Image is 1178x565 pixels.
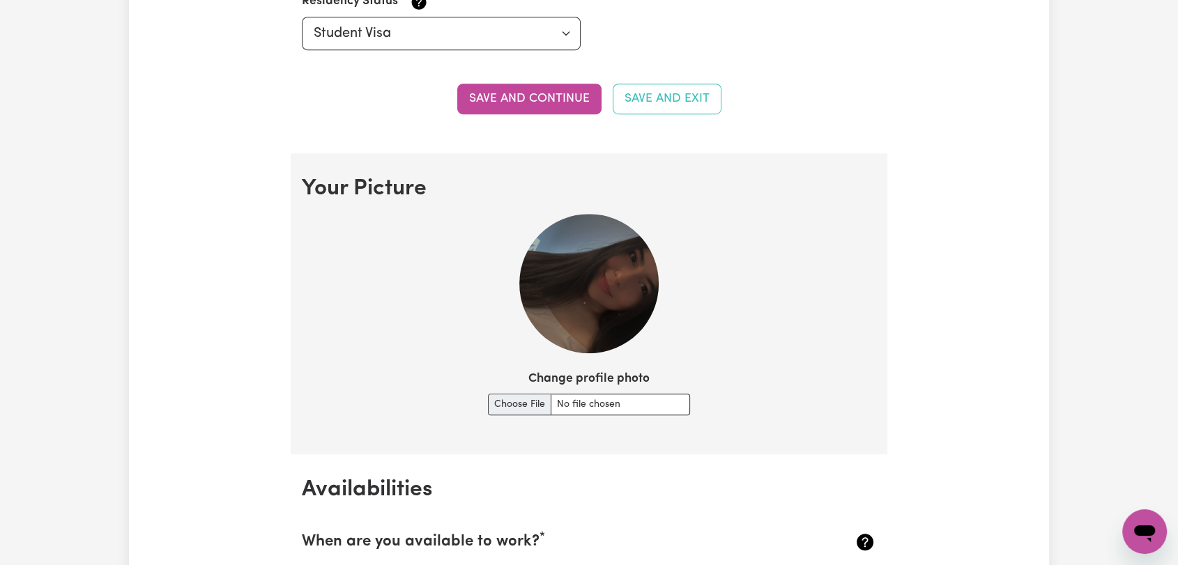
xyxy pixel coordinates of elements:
[302,176,876,202] h2: Your Picture
[613,84,721,114] button: Save and Exit
[528,370,650,388] label: Change profile photo
[519,214,659,353] img: Your current profile image
[302,533,781,552] h2: When are you available to work?
[302,477,876,503] h2: Availabilities
[1122,509,1167,554] iframe: Button to launch messaging window
[457,84,602,114] button: Save and continue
